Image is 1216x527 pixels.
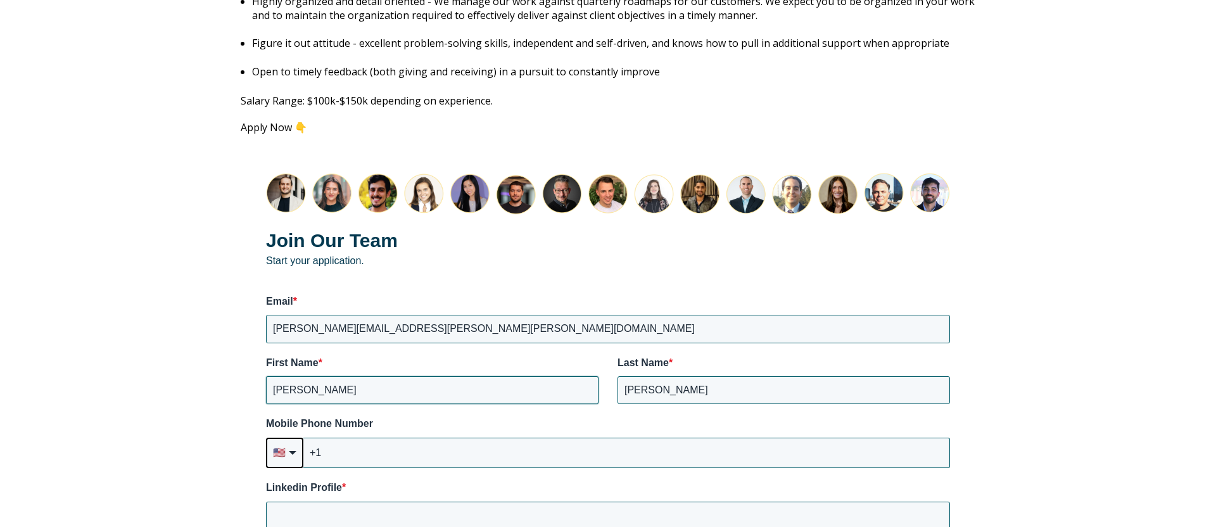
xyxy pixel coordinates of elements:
span: Email [266,296,293,307]
span: First Name [266,357,319,368]
strong: Join Our Team [266,230,398,251]
img: Join the Lean Layer team [266,173,950,215]
span: Last Name [617,357,669,368]
p: Open to timely feedback (both giving and receiving) in a pursuit to constantly improve [252,65,975,79]
span: Linkedin Profile [266,482,342,493]
span: Mobile Phone Number [266,418,373,429]
span: flag [273,446,286,460]
p: Start your application. [266,227,950,267]
p: Apply Now 👇 [241,122,975,133]
p: Figure it out attitude - excellent problem-solving skills, independent and self-driven, and knows... [252,36,975,50]
p: Salary Range: $100k-$150k depending on experience. [241,94,975,108]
